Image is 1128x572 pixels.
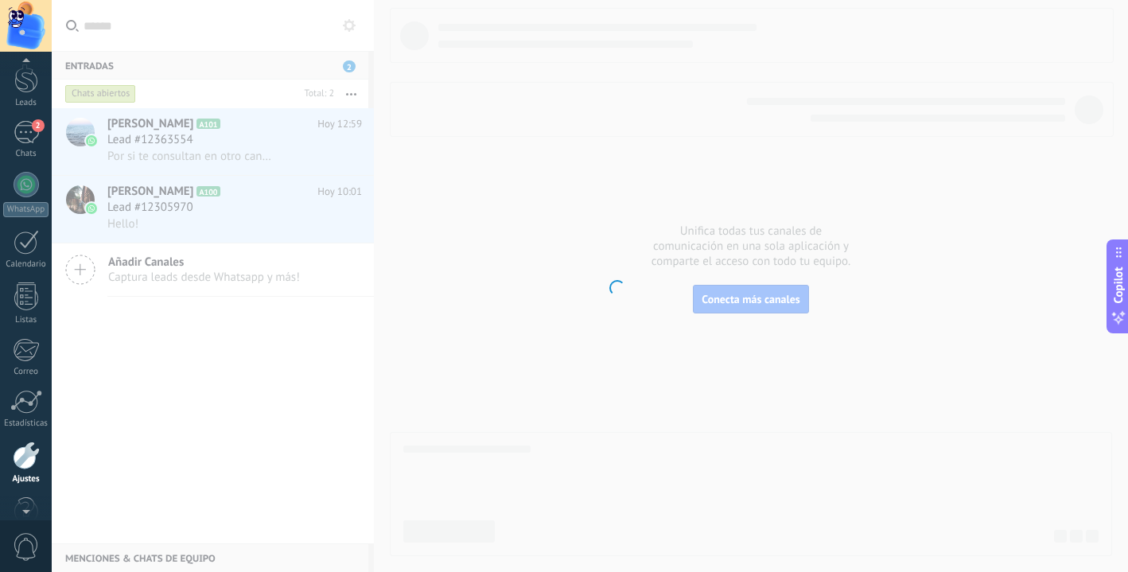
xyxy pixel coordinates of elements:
div: Listas [3,315,49,325]
span: 2 [32,119,45,132]
div: Estadísticas [3,418,49,429]
div: Ajustes [3,474,49,484]
span: Copilot [1110,267,1126,303]
div: Chats [3,149,49,159]
div: Calendario [3,259,49,270]
div: Leads [3,98,49,108]
div: WhatsApp [3,202,49,217]
div: Correo [3,367,49,377]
